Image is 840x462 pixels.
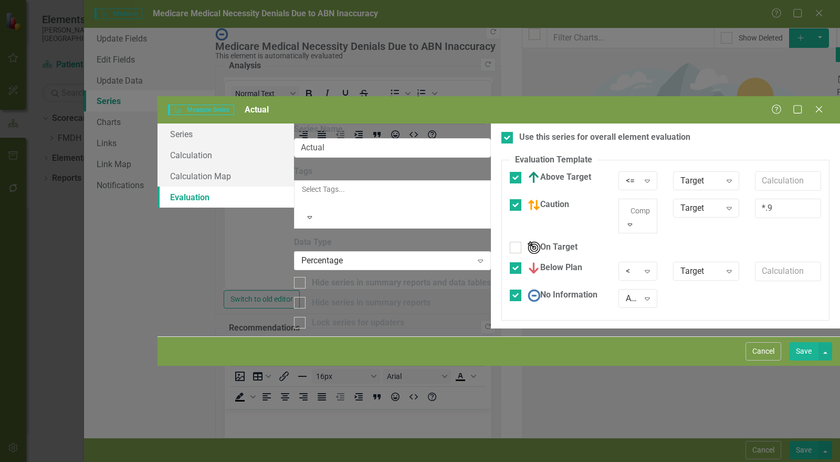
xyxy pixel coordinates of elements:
[519,131,690,143] div: Use this series for overall element evaluation
[168,105,234,115] span: Measure Series
[528,199,569,211] div: Caution
[626,265,638,278] div: <
[528,289,540,302] img: No Information
[755,171,821,191] input: Calculation
[312,317,404,329] div: Lock series for updaters
[528,171,540,184] img: Above Target
[755,199,821,218] input: Calculation
[528,171,591,184] div: Above Target
[157,166,294,187] a: Calculation Map
[312,277,491,289] div: Hide series in summary reports and data tables
[528,289,597,302] div: No Information
[312,297,430,309] div: Hide series in summary reports
[528,241,540,254] img: On Target
[294,138,491,158] input: Series Name
[680,265,720,278] div: Target
[294,166,491,178] label: Tags
[528,262,582,274] div: Below Plan
[789,342,818,361] button: Save
[302,184,483,194] div: Select Tags...
[245,105,269,115] span: Actual
[626,292,638,304] div: Any
[626,175,638,187] div: <=
[157,187,294,208] a: Evaluation
[528,199,540,211] img: Caution
[301,254,472,266] div: Percentage
[157,124,294,145] a: Series
[755,262,821,281] input: Calculation
[680,175,720,187] div: Target
[528,241,577,254] div: On Target
[680,202,720,214] div: Target
[745,342,781,361] button: Cancel
[510,154,597,166] legend: Evaluation Template
[528,262,540,274] img: Below Plan
[157,145,294,166] a: Calculation
[294,237,491,249] label: Data Type
[294,124,491,136] label: Series Name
